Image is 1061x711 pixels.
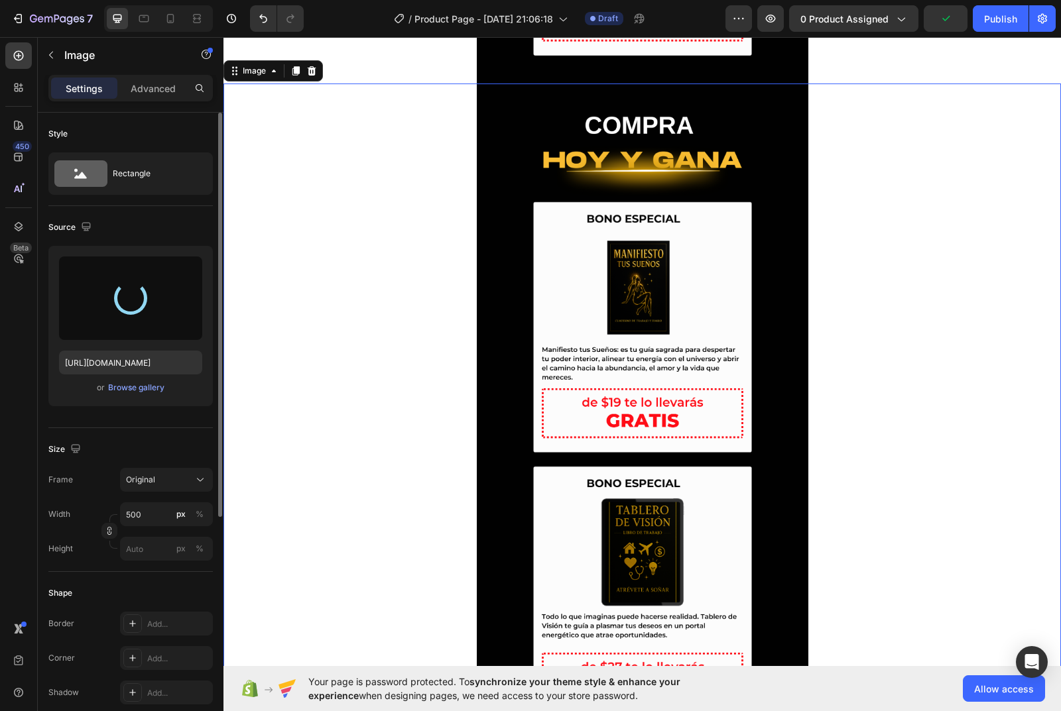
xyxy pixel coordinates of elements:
[974,682,1034,696] span: Allow access
[176,543,186,555] div: px
[414,12,553,26] span: Product Page - [DATE] 21:06:18
[48,652,75,664] div: Corner
[250,5,304,32] div: Undo/Redo
[173,541,189,557] button: %
[48,441,84,459] div: Size
[97,380,105,396] span: or
[87,11,93,27] p: 7
[192,541,208,557] button: px
[48,508,70,520] label: Width
[308,676,680,701] span: synchronize your theme style & enhance your experience
[10,243,32,253] div: Beta
[59,351,202,374] input: https://example.com/image.jpg
[13,141,32,152] div: 450
[120,502,213,526] input: px%
[147,618,210,630] div: Add...
[973,5,1029,32] button: Publish
[789,5,918,32] button: 0 product assigned
[253,46,585,707] img: gempages_586051576292967197-6deae194-10e8-4b7f-b604-152af83f8eec.png
[223,37,1061,666] iframe: Design area
[408,12,412,26] span: /
[108,382,164,394] div: Browse gallery
[984,12,1017,26] div: Publish
[48,587,72,599] div: Shape
[196,543,204,555] div: %
[66,82,103,95] p: Settings
[64,47,177,63] p: Image
[147,687,210,699] div: Add...
[131,82,176,95] p: Advanced
[17,28,45,40] div: Image
[5,5,99,32] button: 7
[107,381,165,394] button: Browse gallery
[598,13,618,25] span: Draft
[48,686,79,698] div: Shadow
[192,506,208,522] button: px
[147,653,210,665] div: Add...
[48,618,74,629] div: Border
[48,128,68,140] div: Style
[126,474,155,486] span: Original
[176,508,186,520] div: px
[308,675,732,702] span: Your page is password protected. To when designing pages, we need access to your store password.
[48,543,73,555] label: Height
[1016,646,1048,678] div: Open Intercom Messenger
[173,506,189,522] button: %
[120,468,213,492] button: Original
[113,158,194,189] div: Rectangle
[800,12,889,26] span: 0 product assigned
[48,219,94,237] div: Source
[963,675,1045,702] button: Allow access
[48,474,73,486] label: Frame
[196,508,204,520] div: %
[120,537,213,561] input: px%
